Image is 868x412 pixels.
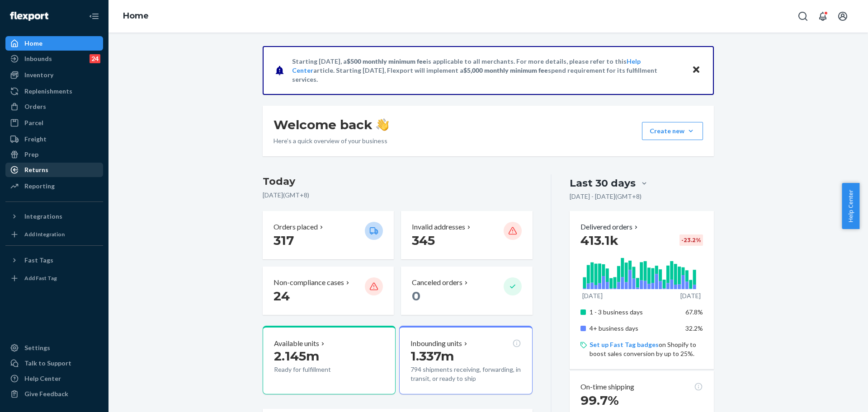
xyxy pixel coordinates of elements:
[376,118,389,131] img: hand-wave emoji
[580,233,618,248] span: 413.1k
[263,326,396,394] button: Available units2.145mReady for fulfillment
[679,234,703,246] div: -23.2 %
[401,211,532,259] button: Invalid addresses 345
[24,102,46,111] div: Orders
[85,7,103,25] button: Close Navigation
[412,277,462,288] p: Canceled orders
[580,382,634,392] p: On-time shipping
[582,291,603,300] p: [DATE]
[24,374,61,383] div: Help Center
[5,371,103,386] a: Help Center
[263,191,533,200] p: [DATE] ( GMT+8 )
[5,227,103,242] a: Add Integration
[410,348,454,364] span: 1.337m
[24,212,62,221] div: Integrations
[410,338,462,349] p: Inbounding units
[24,70,53,80] div: Inventory
[24,230,65,238] div: Add Integration
[5,209,103,224] button: Integrations
[24,182,55,191] div: Reporting
[274,338,319,349] p: Available units
[5,253,103,267] button: Fast Tags
[274,365,358,374] p: Ready for fulfillment
[274,222,318,232] p: Orders placed
[5,163,103,177] a: Returns
[5,341,103,355] a: Settings
[123,11,149,21] a: Home
[24,343,50,352] div: Settings
[5,51,103,66] a: Inbounds24
[24,135,47,144] div: Freight
[116,3,156,29] ol: breadcrumbs
[5,132,103,146] a: Freight
[580,222,640,232] button: Delivered orders
[274,348,319,364] span: 2.145m
[24,274,57,282] div: Add Fast Tag
[5,387,103,401] button: Give Feedback
[5,271,103,286] a: Add Fast Tag
[274,288,290,304] span: 24
[842,183,859,229] button: Help Center
[274,117,389,133] h1: Welcome back
[690,64,702,77] button: Close
[401,267,532,315] button: Canceled orders 0
[347,57,426,65] span: $500 monthly minimum fee
[399,326,532,394] button: Inbounding units1.337m794 shipments receiving, forwarding, in transit, or ready to ship
[24,150,38,159] div: Prep
[794,7,812,25] button: Open Search Box
[412,288,420,304] span: 0
[5,84,103,98] a: Replenishments
[580,393,619,408] span: 99.7%
[685,324,703,332] span: 32.2%
[590,341,659,348] a: Set up Fast Tag badges
[10,12,48,21] img: Flexport logo
[274,277,344,288] p: Non-compliance cases
[412,233,435,248] span: 345
[274,136,389,145] p: Here’s a quick overview of your business
[410,365,521,383] p: 794 shipments receiving, forwarding, in transit, or ready to ship
[24,389,68,398] div: Give Feedback
[834,7,852,25] button: Open account menu
[642,122,703,140] button: Create new
[685,308,703,316] span: 67.8%
[263,267,394,315] button: Non-compliance cases 24
[590,340,703,358] p: on Shopify to boost sales conversion by up to 25%.
[263,211,394,259] button: Orders placed 317
[5,179,103,193] a: Reporting
[24,256,53,265] div: Fast Tags
[5,68,103,82] a: Inventory
[680,291,701,300] p: [DATE]
[24,359,71,368] div: Talk to Support
[814,7,832,25] button: Open notifications
[570,176,636,190] div: Last 30 days
[274,233,294,248] span: 317
[18,6,51,14] span: Support
[5,147,103,162] a: Prep
[263,174,533,189] h3: Today
[24,54,52,63] div: Inbounds
[412,222,465,232] p: Invalid addresses
[5,356,103,370] button: Talk to Support
[292,57,683,84] p: Starting [DATE], a is applicable to all merchants. For more details, please refer to this article...
[24,118,43,127] div: Parcel
[24,165,48,174] div: Returns
[24,39,42,48] div: Home
[24,87,72,96] div: Replenishments
[590,308,679,317] p: 1 - 3 business days
[5,116,103,130] a: Parcel
[570,192,642,201] p: [DATE] - [DATE] ( GMT+8 )
[590,324,679,333] p: 4+ business days
[5,99,103,114] a: Orders
[5,36,103,51] a: Home
[90,54,100,63] div: 24
[463,66,548,74] span: $5,000 monthly minimum fee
